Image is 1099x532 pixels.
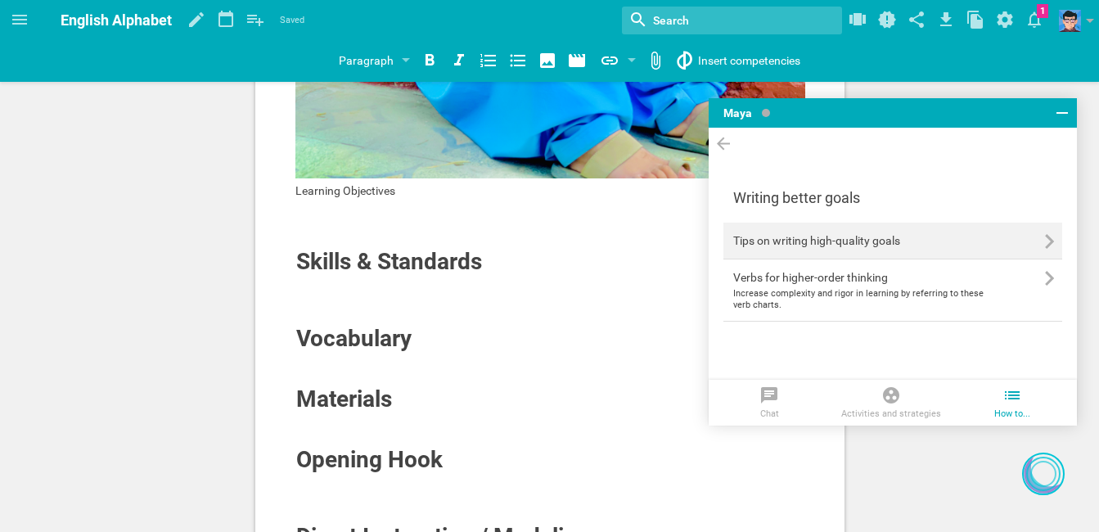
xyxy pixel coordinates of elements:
div: Increase complexity and rigor in learning by referring to these verb charts. [733,288,984,311]
span: Materials [296,385,392,413]
span: Insert competencies [698,54,800,67]
div: Maya [709,98,770,128]
li: Activities and strategies [831,380,953,426]
div: Writing better goals [733,188,1052,208]
li: Chat [709,380,831,426]
input: Search [651,10,782,31]
li: How to... [952,380,1074,426]
p: Verbs for higher-order thinking [733,269,984,286]
span: Saved [280,12,304,29]
span: English Alphabet [61,11,172,29]
div: Paragraph [339,51,394,70]
span: Opening Hook [296,446,443,473]
p: Tips on writing high-quality goals [733,232,984,249]
span: Learning Objectives [295,184,395,197]
div: Go back [709,128,738,164]
span: Vocabulary [296,325,412,352]
span: Skills & Standards [296,248,482,275]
